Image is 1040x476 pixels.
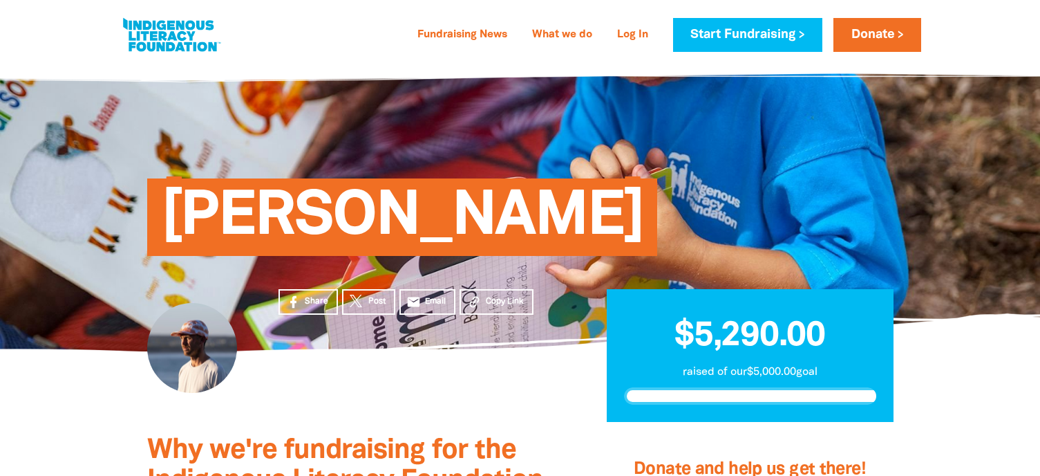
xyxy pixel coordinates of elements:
[425,295,446,308] span: Email
[399,289,456,315] a: emailEmail
[833,18,920,52] a: Donate
[486,295,524,308] span: Copy Link
[609,24,656,46] a: Log In
[368,295,386,308] span: Post
[674,320,825,352] span: $5,290.00
[624,364,876,381] p: raised of our $5,000.00 goal
[409,24,516,46] a: Fundraising News
[524,24,601,46] a: What we do
[161,189,644,256] span: [PERSON_NAME]
[342,289,395,315] a: Post
[460,289,533,315] button: Copy Link
[406,295,421,309] i: email
[278,289,338,315] a: Share
[673,18,822,52] a: Start Fundraising
[305,295,328,308] span: Share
